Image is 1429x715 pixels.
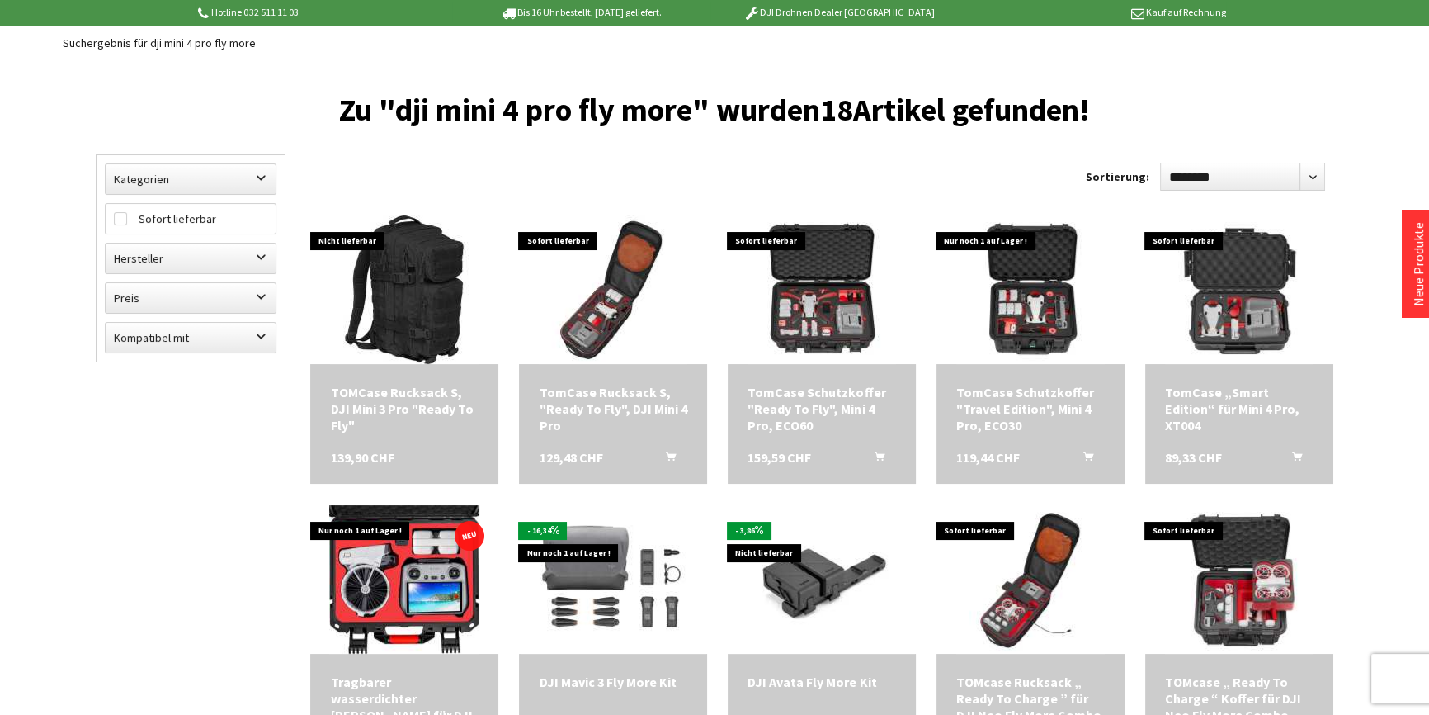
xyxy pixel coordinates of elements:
img: TOMcase Rucksack „ Ready To Charge ” für DJI Neo Fly More Combo und viel Zubehör – Outdoor Rucksack [956,505,1105,654]
a: TomCase Schutzkoffer "Ready To Fly", Mini 4 Pro, ECO60 159,59 CHF In den Warenkorb [748,384,896,433]
img: DJI Avata Fly More Kit [729,505,915,654]
a: TOMCase Rucksack S, DJI Mini 3 Pro "Ready To Fly" 139,90 CHF [330,384,479,433]
img: TomCase Schutzkoffer "Ready To Fly", Mini 4 Pro, ECO60 [748,215,896,364]
img: TomCase Rucksack S, "Ready To Fly", DJI Mini 4 Pro [539,215,687,364]
label: Kategorien [106,164,276,194]
label: Preis [106,283,276,313]
a: DJI Mavic 3 Fly More Kit 545,00 CHF In den Warenkorb [539,674,687,690]
label: Sofort lieferbar [106,204,276,234]
button: In den Warenkorb [855,449,894,471]
img: TomCase Schutzkoffer "Travel Edition", Mini 4 Pro, ECO30 [956,215,1105,364]
p: Kauf auf Rechnung [968,2,1225,22]
div: TomCase Rucksack S, "Ready To Fly", DJI Mini 4 Pro [539,384,687,433]
h1: Zu "dji mini 4 pro fly more" wurden Artikel gefunden! [96,98,1333,121]
label: Sortierung: [1086,163,1149,190]
div: TomCase „Smart Edition“ für Mini 4 Pro, XT004 [1165,384,1313,433]
button: In den Warenkorb [1063,449,1103,471]
a: TomCase Schutzkoffer "Travel Edition", Mini 4 Pro, ECO30 119,44 CHF In den Warenkorb [956,384,1105,433]
img: TOMCase Rucksack S, DJI Mini 3 Pro "Ready To Fly" [330,215,479,364]
span: 18 [820,90,853,129]
span: Suchergebnis für dji mini 4 pro fly more [63,36,256,50]
label: Hersteller [106,244,276,273]
a: Neue Produkte [1410,222,1427,306]
span: 89,33 CHF [1165,449,1222,466]
span: 129,48 CHF [539,449,602,466]
div: TOMCase Rucksack S, DJI Mini 3 Pro "Ready To Fly" [330,384,479,433]
span: 159,59 CHF [748,449,811,466]
button: In den Warenkorb [1272,449,1312,471]
label: Kompatibel mit [106,323,276,353]
img: TomCase „Smart Edition“ für Mini 4 Pro, XT004 [1165,215,1313,364]
a: TomCase Rucksack S, "Ready To Fly", DJI Mini 4 Pro 129,48 CHF In den Warenkorb [539,384,687,433]
div: DJI Avata Fly More Kit [748,674,896,690]
div: DJI Mavic 3 Fly More Kit [539,674,687,690]
span: 119,44 CHF [956,449,1020,466]
div: TomCase Schutzkoffer "Ready To Fly", Mini 4 Pro, ECO60 [748,384,896,433]
img: DJI Mavic 3 Fly More Kit [521,505,706,654]
span: 139,90 CHF [330,449,394,466]
img: Tragbarer wasserdichter Hartschalenkoffer für DJI Flip Fly More Combo [329,505,479,654]
img: TOMcase „ Ready To Charge “ Koffer für DJI Neo Fly More Combo und Zubehör [1165,505,1313,654]
p: Bis 16 Uhr bestellt, [DATE] geliefert. [452,2,710,22]
button: In den Warenkorb [646,449,686,471]
p: DJI Drohnen Dealer [GEOGRAPHIC_DATA] [710,2,968,22]
div: TomCase Schutzkoffer "Travel Edition", Mini 4 Pro, ECO30 [956,384,1105,433]
a: DJI Avata Fly More Kit 249,92 CHF [748,674,896,690]
a: TomCase „Smart Edition“ für Mini 4 Pro, XT004 89,33 CHF In den Warenkorb [1165,384,1313,433]
p: Hotline 032 511 11 03 [195,2,452,22]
